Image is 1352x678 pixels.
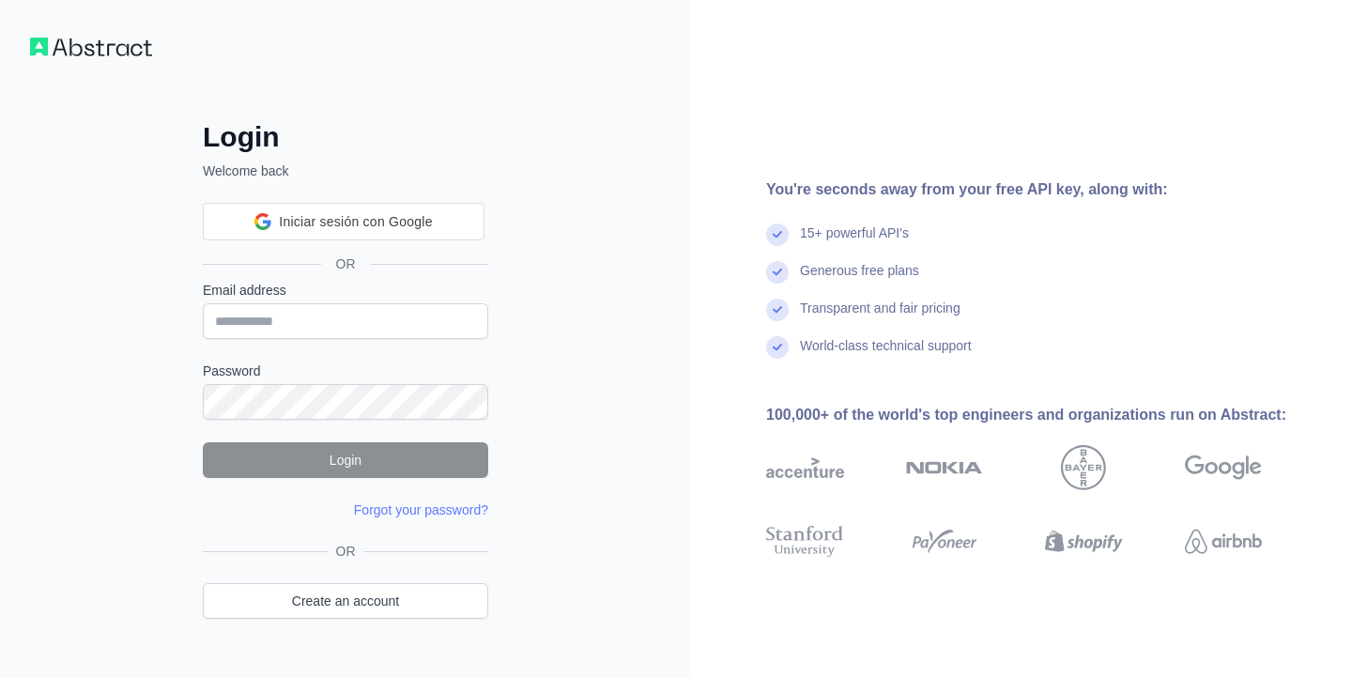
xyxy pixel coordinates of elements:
div: World-class technical support [800,336,972,374]
img: payoneer [906,522,984,561]
a: Forgot your password? [354,502,488,517]
img: nokia [906,445,984,490]
img: check mark [766,223,789,246]
p: Welcome back [203,162,488,180]
img: Workflow [30,38,152,56]
div: 100,000+ of the world's top engineers and organizations run on Abstract: [766,404,1322,426]
div: You're seconds away from your free API key, along with: [766,178,1322,201]
div: Generous free plans [800,261,919,299]
img: stanford university [766,522,844,561]
span: Iniciar sesión con Google [279,212,432,232]
img: bayer [1061,445,1106,490]
label: Password [203,362,488,380]
div: Transparent and fair pricing [800,299,960,336]
img: check mark [766,336,789,359]
a: Create an account [203,583,488,619]
button: Login [203,442,488,478]
div: Iniciar sesión con Google [203,203,484,240]
img: shopify [1045,522,1123,561]
span: OR [321,254,371,273]
div: 15+ powerful API's [800,223,909,261]
img: accenture [766,445,844,490]
img: check mark [766,299,789,321]
img: check mark [766,261,789,284]
span: OR [329,542,363,561]
label: Email address [203,281,488,300]
img: airbnb [1185,522,1263,561]
h2: Login [203,120,488,154]
img: google [1185,445,1263,490]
